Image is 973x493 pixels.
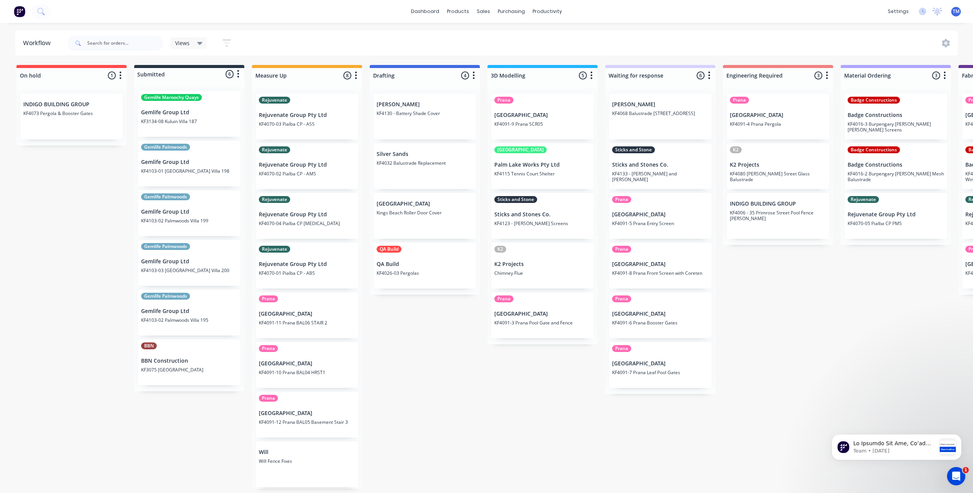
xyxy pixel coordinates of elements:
p: Gemlife Group Ltd [141,209,237,215]
div: Prana [612,345,631,352]
div: Rejuvenate [259,97,290,104]
div: [PERSON_NAME]KF4130 - Battery Shade Cover [374,94,476,139]
div: [PERSON_NAME]KF4068 Balustrade [STREET_ADDRESS] [609,94,711,139]
p: KF4070-01 Pialba CP - ABS [259,270,355,276]
p: KF4026-03 Pergolas [377,270,473,276]
p: Rejuvenate Group Pty Ltd [259,162,355,168]
div: Prana [612,246,631,253]
p: KF4070-02 Pialba CP - AMS [259,171,355,177]
p: KF4091-6 Prana Booster Gates [612,320,708,326]
div: products [443,6,473,17]
p: KF4091-11 Prana BAL06 STAIR 2 [259,320,355,326]
div: RejuvenateRejuvenate Group Pty LtdKF4070-03 Pialba CP - ASS [256,94,358,139]
p: KF4091-4 Prana Pergola [730,121,826,127]
p: Sticks and Stones Co. [494,211,591,218]
p: KF4103-02 Palmwoods Villa 199 [141,218,237,224]
p: KF4070-03 Pialba CP - ASS [259,121,355,127]
p: KF4103-02 Palmwoods Villa 195 [141,317,237,323]
p: K2 Projects [494,261,591,268]
div: Gemlife Maroochy QuaysGemlife Group LtdKF3134-08 Kuluin Villa 187 [138,91,240,137]
p: KF4123 - [PERSON_NAME] Screens [494,221,591,226]
p: KF4032 Balustrade Replacement [377,160,473,166]
div: Prana[GEOGRAPHIC_DATA]KF4091-6 Prana Booster Gates [609,292,711,338]
div: Sticks and Stone [494,196,537,203]
p: KF4130 - Battery Shade Cover [377,110,473,116]
p: KF4091-5 Prana Entry Screen [612,221,708,226]
p: Badge Constructions [848,162,944,168]
div: Prana [259,395,278,402]
div: purchasing [494,6,529,17]
div: Rejuvenate [259,146,290,153]
p: Badge Constructions [848,112,944,118]
p: KF4091-10 Prana BAL04 HRST1 [259,370,355,375]
div: Prana [494,295,513,302]
p: INDIGO BUILDING GROUP [23,101,120,108]
span: Views [175,39,190,47]
div: Sticks and StoneSticks and Stones Co.KF4133 - [PERSON_NAME] and [PERSON_NAME] [609,143,711,189]
div: Sticks and Stone [612,146,655,153]
p: Will [259,449,355,456]
p: [GEOGRAPHIC_DATA] [730,112,826,118]
div: sales [473,6,494,17]
p: [GEOGRAPHIC_DATA] [259,311,355,317]
p: Kings Beach Roller Door Cover [377,210,473,216]
div: Prana [259,295,278,302]
div: Gemlife PalmwoodsGemlife Group LtdKF4103-01 [GEOGRAPHIC_DATA] Villa 198 [138,141,240,186]
div: K2 [730,146,742,153]
div: Badge Constructions [848,146,900,153]
div: [GEOGRAPHIC_DATA] [494,146,547,153]
p: Chimney Flue [494,270,591,276]
iframe: Intercom live chat [947,467,965,485]
p: QA Build [377,261,473,268]
p: [GEOGRAPHIC_DATA] [494,311,591,317]
p: Message from Team, sent 1w ago [33,29,116,36]
div: Prana[GEOGRAPHIC_DATA]KF4091-12 Prana BAL05 Basement Stair 3 [256,392,358,438]
p: [PERSON_NAME] [612,101,708,108]
p: KF4006 - 35 Primrose Street Pool Fence [PERSON_NAME] [730,210,826,221]
div: RejuvenateRejuvenate Group Pty LtdKF4070-04 Pialba CP [MEDICAL_DATA] [256,193,358,239]
div: Prana[GEOGRAPHIC_DATA]KF4091-7 Prana Leaf Pool Gates [609,342,711,388]
p: KF4103-01 [GEOGRAPHIC_DATA] Villa 198 [141,168,237,174]
p: INDIGO BUILDING GROUP [730,201,826,207]
a: dashboard [407,6,443,17]
p: KF4133 - [PERSON_NAME] and [PERSON_NAME] [612,171,708,182]
span: TM [953,8,960,15]
div: Silver SandsKF4032 Balustrade Replacement [374,143,476,189]
p: Rejuvenate Group Pty Ltd [259,112,355,118]
div: INDIGO BUILDING GROUPKF4073 Pergola & Booster Gates [20,94,123,139]
p: KF3134-08 Kuluin Villa 187 [141,118,237,124]
div: Gemlife PalmwoodsGemlife Group LtdKF4103-03 [GEOGRAPHIC_DATA] Villa 200 [138,240,240,286]
div: Gemlife Palmwoods [141,293,190,300]
p: KF4115 Tennis Court Shelter [494,171,591,177]
p: [GEOGRAPHIC_DATA] [612,211,708,218]
p: [GEOGRAPHIC_DATA] [612,261,708,268]
p: KF4091-7 Prana Leaf Pool Gates [612,370,708,375]
p: Gemlife Group Ltd [141,109,237,116]
div: Prana [612,196,631,203]
div: Prana[GEOGRAPHIC_DATA]KF4091-10 Prana BAL04 HRST1 [256,342,358,388]
div: Prana[GEOGRAPHIC_DATA]KF4091-9 Prana SCR05 [491,94,594,139]
div: Rejuvenate [259,196,290,203]
div: WillWill Fence Fixes [256,441,358,487]
p: KF4091-9 Prana SCR05 [494,121,591,127]
div: K2K2 ProjectsChimney Flue [491,243,594,289]
div: BBN [141,342,157,349]
p: K2 Projects [730,162,826,168]
div: RejuvenateRejuvenate Group Pty LtdKF4070-05 Pialba CP PMS [845,193,947,239]
p: Will Fence Fixes [259,458,355,464]
div: [GEOGRAPHIC_DATA]Palm Lake Works Pty LtdKF4115 Tennis Court Shelter [491,143,594,189]
p: Silver Sands [377,151,473,157]
div: Gemlife PalmwoodsGemlife Group LtdKF4103-02 Palmwoods Villa 195 [138,290,240,336]
div: Badge ConstructionsBadge ConstructionsKF4016-2 Burpengary [PERSON_NAME] Mesh Balustrade [845,143,947,189]
p: Rejuvenate Group Pty Ltd [259,211,355,218]
p: KF4091-12 Prana BAL05 Basement Stair 3 [259,419,355,425]
p: KF4091-3 Prana Pool Gate and Fence [494,320,591,326]
p: [PERSON_NAME] [377,101,473,108]
p: Gemlife Group Ltd [141,308,237,315]
p: KF4080 [PERSON_NAME] Street Glass Balustrade [730,171,826,182]
p: Gemlife Group Ltd [141,258,237,265]
p: [GEOGRAPHIC_DATA] [259,410,355,417]
div: Prana[GEOGRAPHIC_DATA]KF4091-8 Prana Front Screen with Coreten [609,243,711,289]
